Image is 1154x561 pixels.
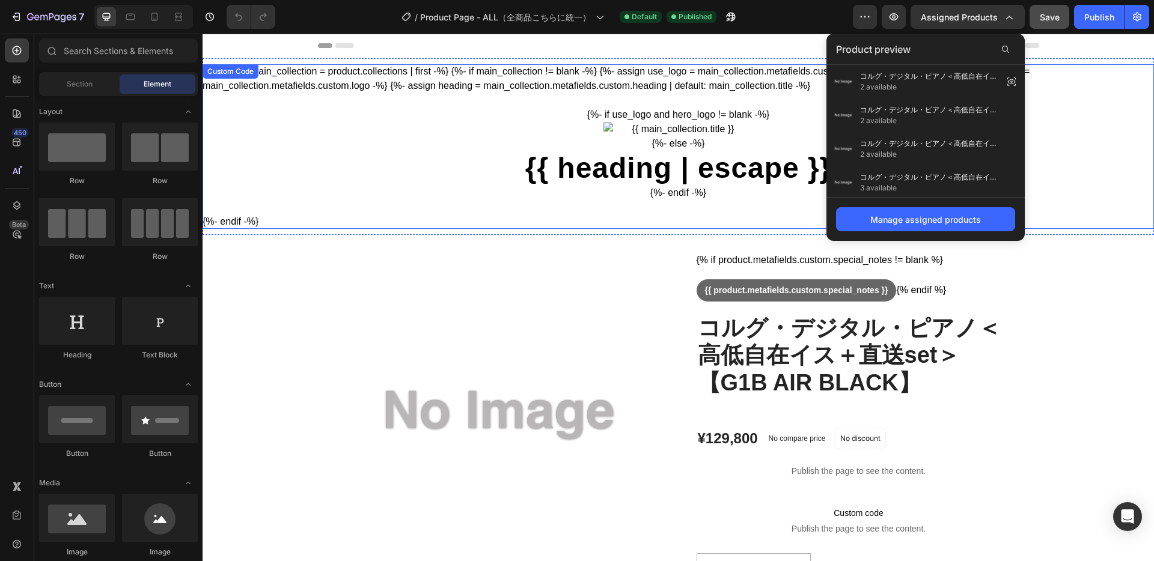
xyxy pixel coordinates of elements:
div: Undo/Redo [227,5,275,29]
span: Toggle open [179,276,198,296]
p: 7 [79,10,84,24]
span: Product Page - ALL（全商品こちらに統一） [420,11,591,23]
div: Manage assigned products [870,213,981,226]
span: Element [144,79,171,89]
div: Heading [39,350,115,360]
span: / [415,11,418,23]
button: Assigned Products [911,5,1025,29]
button: Manage assigned products [836,207,1015,231]
button: 7 [5,5,90,29]
div: Text Block [122,350,198,360]
span: Button [39,379,61,390]
div: Row [39,175,115,186]
img: preview-img [831,70,855,94]
span: Default [632,11,657,22]
span: Product preview [836,42,911,56]
img: {{ main_collection.title }} [401,88,551,103]
span: 2 available [860,82,998,92]
div: 450 [11,128,29,138]
img: preview-img [831,103,855,127]
span: 2 available [860,149,998,160]
span: コルグ・デジタル・ピアノ＜高低自在イス＋直送set＞【G1B AIR BROWN】 [860,105,998,115]
span: Toggle open [179,375,198,394]
span: Publish the page to see the content. [494,489,819,501]
span: Media [39,478,60,488]
div: Custom Code [2,32,53,43]
div: ¥129,800 [494,395,557,415]
p: Publish the page to see the content. [494,431,819,444]
div: {{ product.metafields.custom.special_notes }} [494,246,694,268]
img: preview-img [831,171,855,195]
div: Image [122,547,198,557]
iframe: Design area [203,34,1154,561]
p: No discount [638,399,678,410]
span: Toggle open [179,473,198,493]
span: コルグ・デジタル・ピアノ＜高低自在イス＋配送組立set＞【G1B AIR WHITE】 [860,172,998,183]
div: Image [39,547,115,557]
button: Save [1030,5,1069,29]
span: 3 available [860,183,998,193]
span: Toggle open [179,102,198,121]
span: 2 available [860,115,998,126]
input: Search Sections & Elements [39,38,198,62]
div: Open Intercom Messenger [1113,502,1142,531]
span: Published [679,11,712,22]
span: Layout [39,106,63,117]
div: Row [122,251,198,262]
span: コルグ・デジタル・ピアノ＜高低自在イス＋直送set＞【G1B AIR BLACK】 [860,71,998,82]
div: Row [122,175,198,186]
span: Assigned Products [921,11,998,23]
span: コルグ・デジタル・ピアノ＜高低自在イス＋直送set＞【G1B AIR WHITE】 [860,138,998,149]
h2: コルグ・デジタル・ピアノ＜高低自在イス＋直送set＞【G1B AIR BLACK】 [494,280,819,365]
div: Button [122,448,198,459]
input: quantity [495,520,608,549]
span: Section [67,79,93,89]
p: No compare price [566,401,623,408]
button: Publish [1074,5,1125,29]
div: {% if product.metafields.custom.special_notes != blank %} {% endif %} [494,219,819,280]
div: Publish [1084,11,1114,23]
div: Beta [9,220,29,229]
div: Row [39,251,115,262]
span: Custom code [494,472,819,487]
img: preview-img [831,137,855,161]
span: Save [1040,12,1060,22]
span: Text [39,280,54,291]
div: Button [39,448,115,459]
